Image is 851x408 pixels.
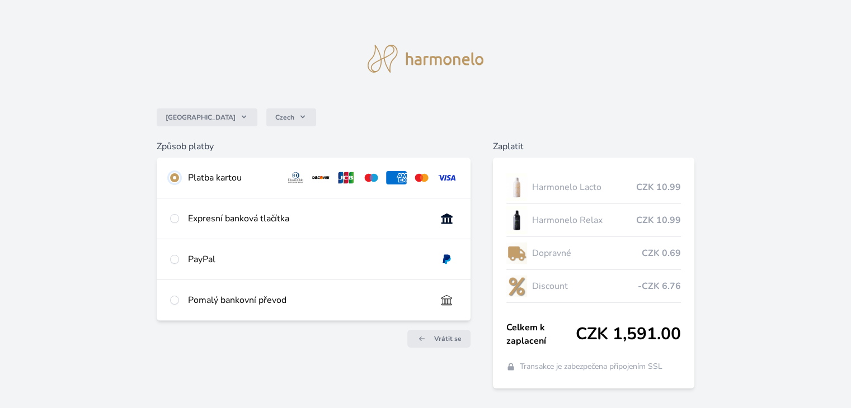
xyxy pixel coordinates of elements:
span: CZK 1,591.00 [576,324,681,344]
span: Harmonelo Lacto [532,181,636,194]
img: amex.svg [386,171,407,184]
img: discover.svg [311,171,331,184]
div: PayPal [188,253,427,266]
div: Pomalý bankovní převod [188,293,427,307]
img: paypal.svg [436,253,457,266]
span: Vrátit se [434,334,462,343]
img: discount-lo.png [506,272,528,300]
h6: Zaplatit [493,140,694,153]
img: mc.svg [411,171,432,184]
span: Dopravné [532,246,641,260]
img: jcb.svg [336,171,356,184]
span: Transakce je zabezpečena připojením SSL [520,361,662,372]
span: CZK 10.99 [636,214,681,227]
div: Platba kartou [188,171,276,184]
img: visa.svg [436,171,457,184]
span: Harmonelo Relax [532,214,636,227]
span: Czech [275,113,294,122]
button: [GEOGRAPHIC_DATA] [157,108,257,126]
img: bankTransfer_IBAN.svg [436,293,457,307]
img: CLEAN_LACTO_se_stinem_x-hi-lo.jpg [506,173,528,201]
img: diners.svg [285,171,306,184]
div: Expresní banková tlačítka [188,212,427,225]
span: [GEOGRAPHIC_DATA] [166,113,236,122]
img: delivery-lo.png [506,239,528,267]
span: Discount [532,279,637,293]
span: -CZK 6.76 [638,279,681,293]
h6: Způsob platby [157,140,470,153]
img: logo.svg [368,45,484,73]
a: Vrátit se [407,330,471,348]
img: onlineBanking_CZ.svg [436,212,457,225]
button: Czech [266,108,316,126]
span: CZK 10.99 [636,181,681,194]
img: maestro.svg [361,171,382,184]
img: CLEAN_RELAX_se_stinem_x-lo.jpg [506,206,528,234]
span: Celkem k zaplacení [506,321,576,348]
span: CZK 0.69 [642,246,681,260]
